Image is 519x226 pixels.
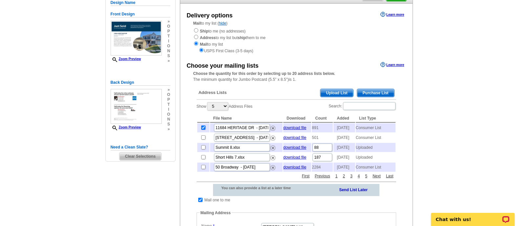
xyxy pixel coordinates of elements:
td: Uploaded [356,143,396,152]
div: The minimum quantity for Jumbo Postcard (5.5" x 8.5")is 1. [180,71,413,82]
span: n [167,117,170,122]
th: List Type [356,114,396,123]
img: small-thumb.jpg [111,21,162,56]
span: Clear Selections [119,152,161,160]
span: n [167,49,170,54]
a: Remove this list [270,164,275,169]
img: delete.png [270,155,275,160]
img: delete.png [270,136,275,141]
td: Consumer List [356,133,396,142]
div: Delivery options [187,11,233,20]
td: [DATE] [334,163,355,172]
span: » [167,58,170,63]
a: Next [371,173,382,179]
a: Send List Later [339,186,368,193]
h5: Back Design [111,79,170,86]
select: ShowAddress Files [207,102,228,110]
span: » [167,87,170,92]
span: o [167,44,170,49]
span: s [167,54,170,58]
span: t [167,102,170,107]
td: 501 [312,133,333,142]
a: Remove this list [270,124,275,129]
img: small-thumb.jpg [111,89,162,124]
a: download file [283,125,306,130]
a: First [300,173,311,179]
div: USPS First Class (3-5 days) [193,47,400,54]
td: [DATE] [334,133,355,142]
iframe: LiveChat chat widget [427,205,519,226]
strong: Mail [193,21,201,26]
span: » [167,19,170,24]
th: Added [334,114,355,123]
td: Uploaded [356,153,396,162]
legend: Mailing Address [200,210,231,216]
div: to my list ( ) [180,20,413,54]
td: Mail one to me [204,197,231,203]
a: 2 [341,173,347,179]
div: Choose your mailing lists [187,61,259,70]
span: t [167,34,170,39]
span: Address Lists [199,90,227,96]
span: s [167,122,170,127]
td: [DATE] [334,143,355,152]
a: Remove this list [270,134,275,139]
th: File Name [210,114,283,123]
a: download file [283,165,306,169]
span: o [167,92,170,97]
span: o [167,24,170,29]
a: Zoom Preview [111,57,141,61]
label: Search: [329,102,396,111]
strong: Address [200,35,216,40]
span: » [167,127,170,132]
div: to me (no addresses) to my list but them to me to my list [193,28,400,54]
a: Remove this list [270,144,275,149]
a: Learn more [380,62,404,67]
a: Last [384,173,395,179]
div: You can also provide a list at a later time [213,184,308,192]
a: download file [283,135,306,140]
a: 4 [356,173,362,179]
input: Search: [343,102,396,110]
td: 891 [312,123,333,132]
label: Show Address Files [197,102,253,111]
th: Download [283,114,311,123]
h5: Need a Clean Slate? [111,144,170,150]
span: o [167,112,170,117]
td: Consumer List [356,123,396,132]
span: p [167,97,170,102]
span: Upload List [320,89,353,97]
a: 3 [349,173,354,179]
img: delete.png [270,165,275,170]
a: download file [283,145,306,150]
strong: ship [238,35,246,40]
a: download file [283,155,306,160]
a: Previous [313,173,332,179]
span: p [167,29,170,34]
td: [DATE] [334,153,355,162]
a: Remove this list [270,154,275,159]
span: Purchase List [357,89,394,97]
a: 5 [363,173,369,179]
td: 2284 [312,163,333,172]
img: delete.png [270,146,275,150]
strong: Choose the quantity for this order by selecting up to 20 address lists below. [193,71,335,76]
h5: Front Design [111,11,170,17]
a: Learn more [380,12,404,17]
td: [DATE] [334,123,355,132]
img: delete.png [270,126,275,131]
span: i [167,107,170,112]
th: Count [312,114,333,123]
a: Zoom Preview [111,125,141,129]
strong: Ship [200,29,208,34]
td: Consumer List [356,163,396,172]
span: i [167,39,170,44]
strong: Mail [200,42,207,47]
a: hide [219,21,227,26]
a: 1 [334,173,339,179]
